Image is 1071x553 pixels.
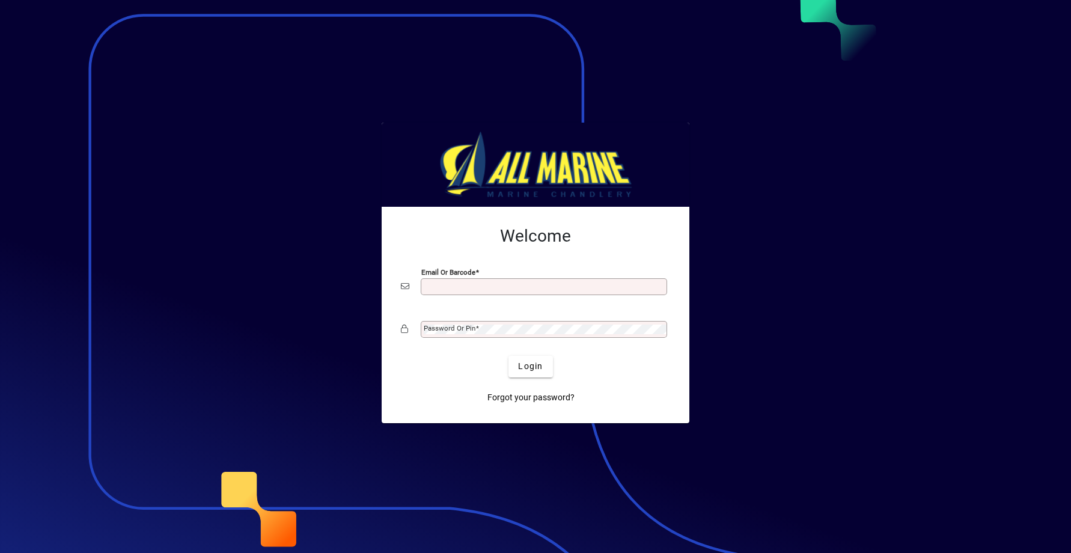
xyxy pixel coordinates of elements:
a: Forgot your password? [483,387,579,409]
mat-label: Email or Barcode [421,267,475,276]
button: Login [508,356,552,377]
span: Forgot your password? [487,391,575,404]
mat-label: Password or Pin [424,324,475,332]
h2: Welcome [401,226,670,246]
span: Login [518,360,543,373]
